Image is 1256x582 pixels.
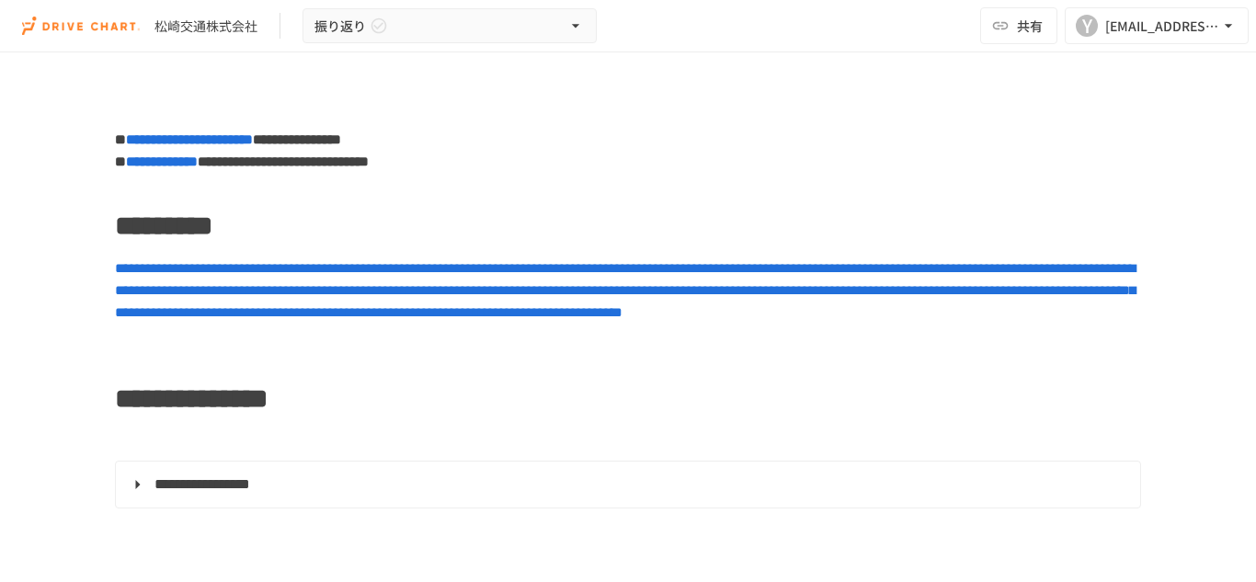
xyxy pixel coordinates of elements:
span: 振り返り [314,15,366,38]
div: 松崎交通株式会社 [154,17,257,36]
button: Y[EMAIL_ADDRESS][DOMAIN_NAME] [1065,7,1249,44]
button: 振り返り [303,8,597,44]
button: 共有 [980,7,1057,44]
div: Y [1076,15,1098,37]
span: 共有 [1017,16,1043,36]
div: [EMAIL_ADDRESS][DOMAIN_NAME] [1105,15,1219,38]
img: i9VDDS9JuLRLX3JIUyK59LcYp6Y9cayLPHs4hOxMB9W [22,11,140,40]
